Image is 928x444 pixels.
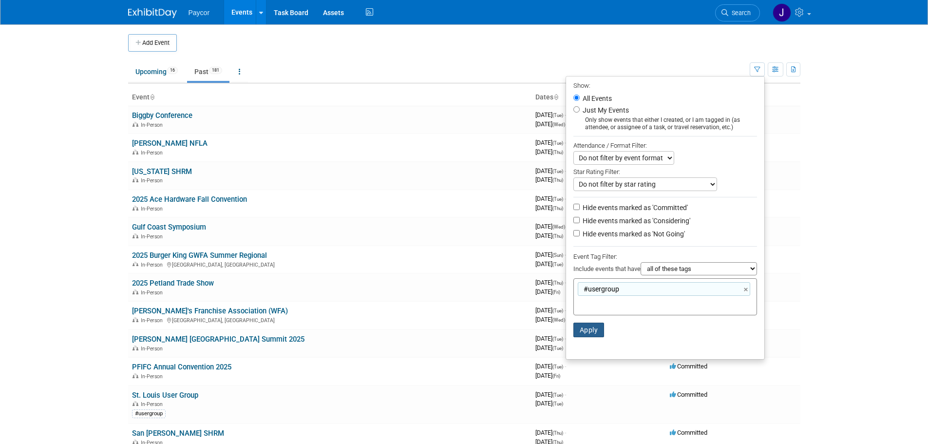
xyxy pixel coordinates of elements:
div: [GEOGRAPHIC_DATA], [GEOGRAPHIC_DATA] [132,316,528,324]
span: [DATE] [535,344,563,351]
span: - [565,391,566,398]
span: - [565,279,566,286]
span: [DATE] [535,251,566,258]
span: Paycor [189,9,210,17]
div: [GEOGRAPHIC_DATA], [GEOGRAPHIC_DATA] [132,260,528,268]
label: Hide events marked as 'Committed' [581,203,688,212]
div: Include events that have [573,262,757,278]
img: In-Person Event [133,346,138,350]
span: [DATE] [535,372,560,379]
a: 2025 Burger King GWFA Summer Regional [132,251,267,260]
span: - [565,429,566,436]
span: In-Person [141,317,166,324]
span: (Thu) [552,280,563,286]
span: - [565,335,566,342]
span: (Thu) [552,150,563,155]
div: Only show events that either I created, or I am tagged in (as attendee, or assignee of a task, or... [573,116,757,131]
img: In-Person Event [133,150,138,154]
span: (Thu) [552,430,563,436]
span: - [565,111,566,118]
span: (Tue) [552,113,563,118]
span: (Wed) [552,122,565,127]
button: Apply [573,323,605,337]
span: (Tue) [552,140,563,146]
span: (Sun) [552,252,563,258]
a: Upcoming16 [128,62,185,81]
span: In-Person [141,150,166,156]
span: [DATE] [535,195,566,202]
span: [DATE] [535,120,565,128]
span: Committed [670,363,707,370]
button: Add Event [128,34,177,52]
span: [DATE] [535,363,566,370]
span: [DATE] [535,148,563,155]
a: × [744,284,750,295]
a: 2025 Petland Trade Show [132,279,214,288]
span: (Tue) [552,196,563,202]
span: [DATE] [535,335,566,342]
span: [DATE] [535,223,568,230]
span: In-Person [141,177,166,184]
span: [DATE] [535,429,566,436]
span: (Tue) [552,169,563,174]
a: San [PERSON_NAME] SHRM [132,429,224,438]
span: [DATE] [535,111,566,118]
th: Dates [531,89,666,106]
span: 181 [209,67,222,74]
span: (Tue) [552,308,563,313]
a: PFIFC Annual Convention 2025 [132,363,231,371]
span: (Fri) [552,290,560,295]
div: Attendance / Format Filter: [573,140,757,151]
span: - [565,363,566,370]
img: In-Person Event [133,290,138,294]
span: In-Person [141,122,166,128]
span: (Thu) [552,233,563,239]
div: Event Tag Filter: [573,251,757,262]
a: [PERSON_NAME]'s Franchise Association (WFA) [132,307,288,315]
span: (Wed) [552,224,565,230]
span: - [565,167,566,174]
a: [US_STATE] SHRM [132,167,192,176]
span: In-Person [141,262,166,268]
span: In-Person [141,290,166,296]
a: Biggby Conference [132,111,192,120]
span: [DATE] [535,204,563,212]
span: [DATE] [535,316,565,323]
img: In-Person Event [133,122,138,127]
span: - [565,307,566,314]
a: Sort by Start Date [553,93,558,101]
div: Show: [573,79,757,91]
span: [DATE] [535,232,563,239]
span: [DATE] [535,139,566,146]
a: Search [715,4,760,21]
div: #usergroup [132,409,166,418]
span: Search [728,9,751,17]
label: Hide events marked as 'Not Going' [581,229,685,239]
span: In-Person [141,373,166,380]
span: (Tue) [552,336,563,342]
span: - [565,139,566,146]
span: In-Person [141,401,166,407]
a: 2025 Ace Hardware Fall Convention [132,195,247,204]
span: (Tue) [552,401,563,406]
img: In-Person Event [133,317,138,322]
span: 16 [167,67,178,74]
span: In-Person [141,233,166,240]
span: (Wed) [552,317,565,323]
a: Gulf Coast Symposium [132,223,206,232]
span: [DATE] [535,260,563,268]
span: [DATE] [535,167,566,174]
img: In-Person Event [133,206,138,211]
img: In-Person Event [133,177,138,182]
a: Sort by Event Name [150,93,154,101]
label: Hide events marked as 'Considering' [581,216,690,226]
span: [DATE] [535,279,566,286]
span: #usergroup [582,284,619,294]
span: [DATE] [535,307,566,314]
a: St. Louis User Group [132,391,198,400]
img: In-Person Event [133,262,138,267]
span: Committed [670,391,707,398]
img: ExhibitDay [128,8,177,18]
div: Star Rating Filter: [573,165,757,177]
span: (Thu) [552,206,563,211]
